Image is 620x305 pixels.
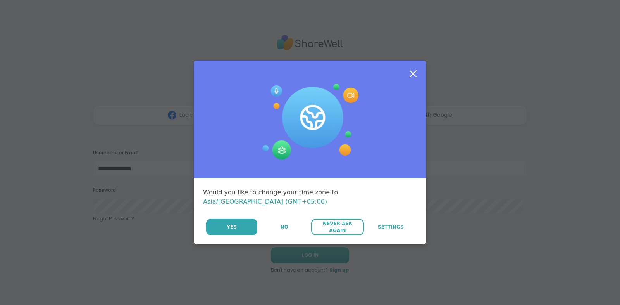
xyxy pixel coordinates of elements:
[203,188,417,206] div: Would you like to change your time zone to
[378,224,404,230] span: Settings
[315,220,360,234] span: Never Ask Again
[262,84,358,160] img: Session Experience
[365,219,417,235] a: Settings
[203,198,327,205] span: Asia/[GEOGRAPHIC_DATA] (GMT+05:00)
[258,219,310,235] button: No
[206,219,257,235] button: Yes
[281,224,288,230] span: No
[227,224,237,230] span: Yes
[311,219,363,235] button: Never Ask Again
